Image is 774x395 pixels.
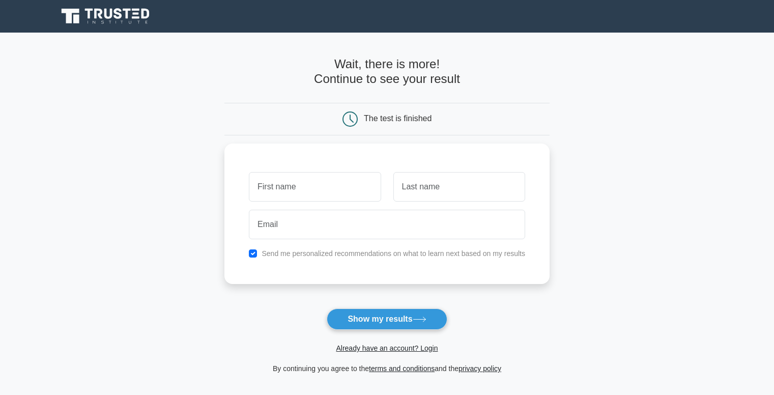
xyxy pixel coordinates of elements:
[249,210,525,239] input: Email
[364,114,432,123] div: The test is finished
[218,362,556,375] div: By continuing you agree to the and the
[327,308,447,330] button: Show my results
[249,172,381,202] input: First name
[262,249,525,258] label: Send me personalized recommendations on what to learn next based on my results
[458,364,501,373] a: privacy policy
[224,57,550,87] h4: Wait, there is more! Continue to see your result
[393,172,525,202] input: Last name
[369,364,435,373] a: terms and conditions
[336,344,438,352] a: Already have an account? Login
